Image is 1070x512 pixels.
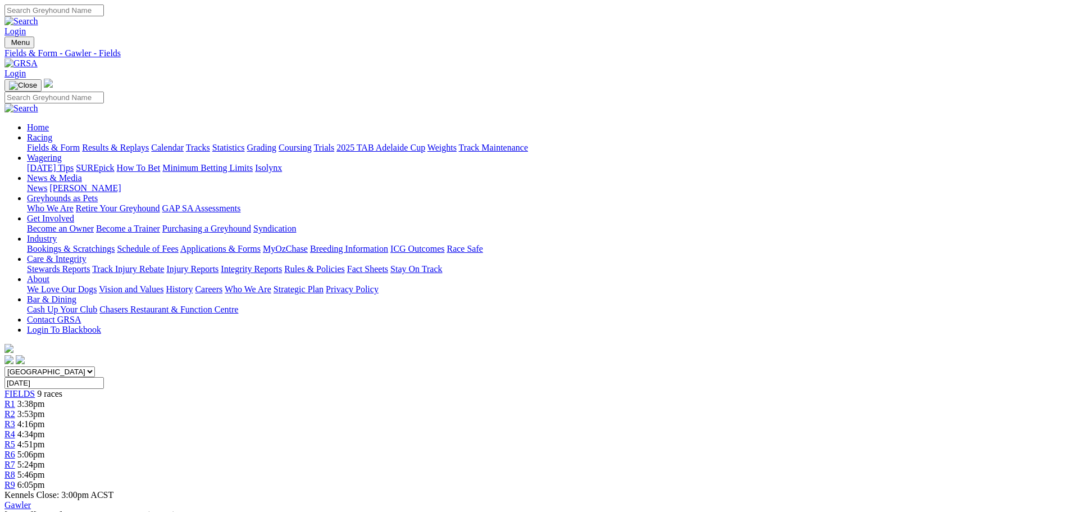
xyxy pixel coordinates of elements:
[17,399,45,409] span: 3:38pm
[27,274,49,284] a: About
[195,284,222,294] a: Careers
[180,244,261,253] a: Applications & Forms
[27,294,76,304] a: Bar & Dining
[247,143,276,152] a: Grading
[284,264,345,274] a: Rules & Policies
[447,244,482,253] a: Race Safe
[27,254,86,264] a: Care & Integrity
[162,163,253,173] a: Minimum Betting Limits
[44,79,53,88] img: logo-grsa-white.png
[186,143,210,152] a: Tracks
[27,284,1066,294] div: About
[27,264,1066,274] div: Care & Integrity
[27,203,1066,214] div: Greyhounds as Pets
[117,244,178,253] a: Schedule of Fees
[4,399,15,409] a: R1
[92,264,164,274] a: Track Injury Rebate
[4,4,104,16] input: Search
[4,377,104,389] input: Select date
[27,143,1066,153] div: Racing
[263,244,308,253] a: MyOzChase
[27,305,97,314] a: Cash Up Your Club
[212,143,245,152] a: Statistics
[4,58,38,69] img: GRSA
[4,419,15,429] a: R3
[4,450,15,459] a: R6
[253,224,296,233] a: Syndication
[27,244,115,253] a: Bookings & Scratchings
[27,193,98,203] a: Greyhounds as Pets
[4,69,26,78] a: Login
[27,305,1066,315] div: Bar & Dining
[27,224,1066,234] div: Get Involved
[4,92,104,103] input: Search
[17,460,45,469] span: 5:24pm
[37,389,62,398] span: 9 races
[427,143,457,152] a: Weights
[4,429,15,439] a: R4
[17,439,45,449] span: 4:51pm
[4,389,35,398] a: FIELDS
[17,429,45,439] span: 4:34pm
[27,143,80,152] a: Fields & Form
[27,163,74,173] a: [DATE] Tips
[17,480,45,490] span: 6:05pm
[4,470,15,479] a: R8
[4,460,15,469] a: R7
[310,244,388,253] a: Breeding Information
[27,315,81,324] a: Contact GRSA
[221,264,282,274] a: Integrity Reports
[17,409,45,419] span: 3:53pm
[4,409,15,419] a: R2
[27,224,94,233] a: Become an Owner
[390,244,444,253] a: ICG Outcomes
[313,143,334,152] a: Trials
[162,203,241,213] a: GAP SA Assessments
[27,173,82,183] a: News & Media
[27,325,101,334] a: Login To Blackbook
[390,264,442,274] a: Stay On Track
[279,143,312,152] a: Coursing
[459,143,528,152] a: Track Maintenance
[225,284,271,294] a: Who We Are
[336,143,425,152] a: 2025 TAB Adelaide Cup
[117,163,161,173] a: How To Bet
[4,26,26,36] a: Login
[4,490,113,500] span: Kennels Close: 3:00pm ACST
[27,284,97,294] a: We Love Our Dogs
[99,305,238,314] a: Chasers Restaurant & Function Centre
[347,264,388,274] a: Fact Sheets
[4,480,15,490] a: R9
[4,355,13,364] img: facebook.svg
[4,344,13,353] img: logo-grsa-white.png
[4,37,34,48] button: Toggle navigation
[162,224,251,233] a: Purchasing a Greyhound
[4,103,38,114] img: Search
[76,163,114,173] a: SUREpick
[326,284,379,294] a: Privacy Policy
[9,81,37,90] img: Close
[166,284,193,294] a: History
[4,48,1066,58] a: Fields & Form - Gawler - Fields
[27,214,74,223] a: Get Involved
[27,234,57,243] a: Industry
[17,450,45,459] span: 5:06pm
[49,183,121,193] a: [PERSON_NAME]
[27,153,62,162] a: Wagering
[27,123,49,132] a: Home
[27,163,1066,173] div: Wagering
[274,284,324,294] a: Strategic Plan
[99,284,163,294] a: Vision and Values
[255,163,282,173] a: Isolynx
[4,500,31,510] a: Gawler
[4,439,15,449] a: R5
